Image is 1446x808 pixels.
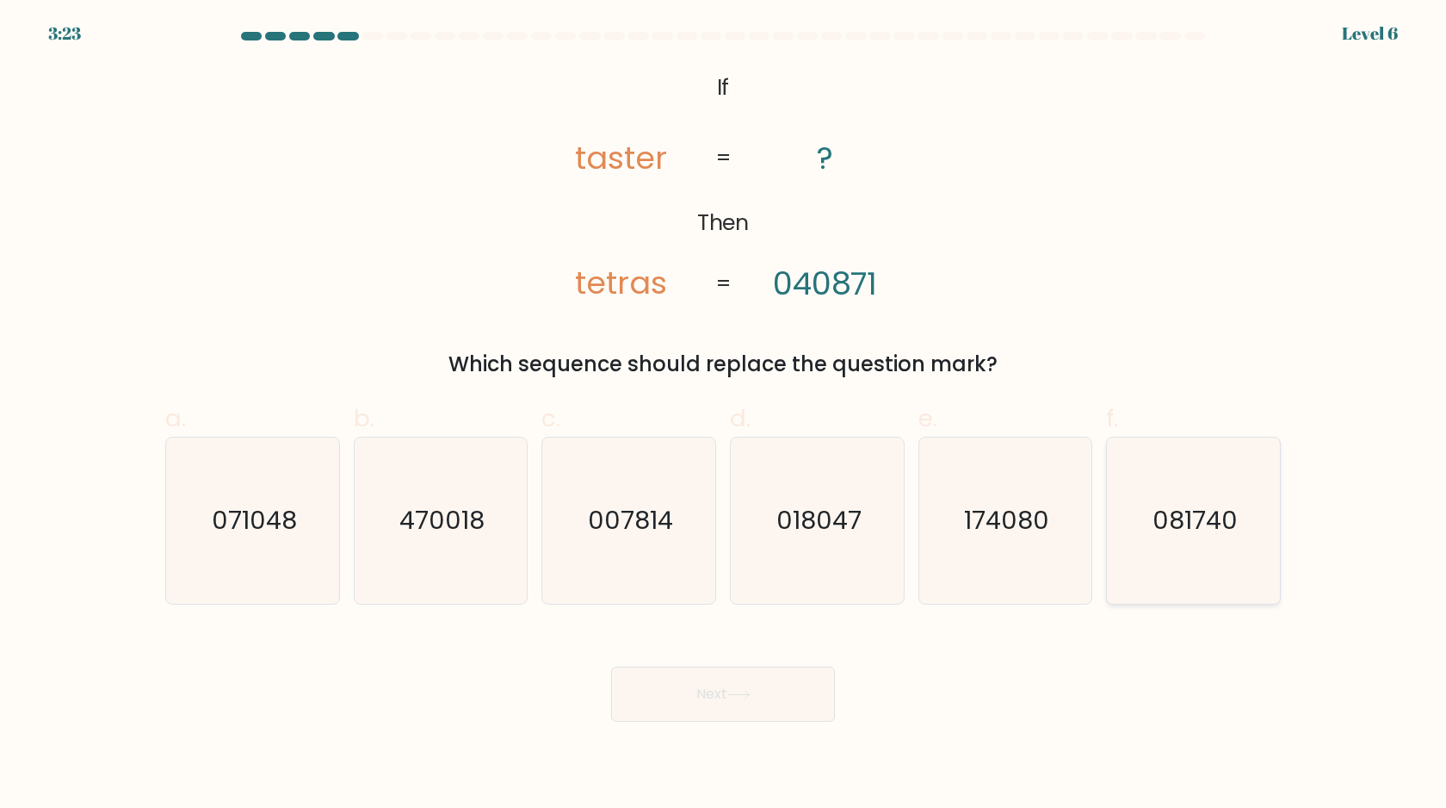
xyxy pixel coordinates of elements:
[918,401,937,435] span: e.
[575,136,667,180] tspan: taster
[575,262,667,306] tspan: tetras
[176,349,1270,380] div: Which sequence should replace the question mark?
[611,667,835,722] button: Next
[527,65,920,308] svg: @import url('[URL][DOMAIN_NAME]);
[354,401,374,435] span: b.
[588,503,673,538] text: 007814
[714,269,731,300] tspan: =
[696,207,749,238] tspan: Then
[48,21,81,47] div: 3:23
[399,503,485,538] text: 470018
[776,503,862,538] text: 018047
[714,143,731,174] tspan: =
[730,401,751,435] span: d.
[1342,21,1398,47] div: Level 6
[817,136,833,180] tspan: ?
[212,503,297,538] text: 071048
[773,262,878,306] tspan: 040871
[1106,401,1118,435] span: f.
[541,401,560,435] span: c.
[964,503,1049,538] text: 174080
[165,401,186,435] span: a.
[1152,503,1238,538] text: 081740
[716,71,729,103] tspan: If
